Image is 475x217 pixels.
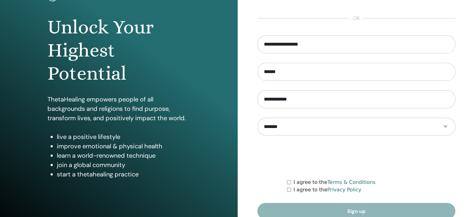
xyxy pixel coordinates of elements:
a: Terms & Conditions [327,179,375,185]
li: improve emotional & physical health [57,141,190,151]
li: learn a world-renowned technique [57,151,190,160]
li: join a global community [57,160,190,170]
iframe: reCAPTCHA [309,145,404,169]
label: I agree to the [294,179,376,186]
li: start a thetahealing practice [57,170,190,179]
a: Privacy Policy [327,187,361,193]
label: I agree to the [294,186,361,194]
h1: Unlock Your Highest Potential [47,16,190,85]
li: live a positive lifestyle [57,132,190,141]
p: ThetaHealing empowers people of all backgrounds and religions to find purpose, transform lives, a... [47,95,190,123]
span: or [350,15,363,22]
